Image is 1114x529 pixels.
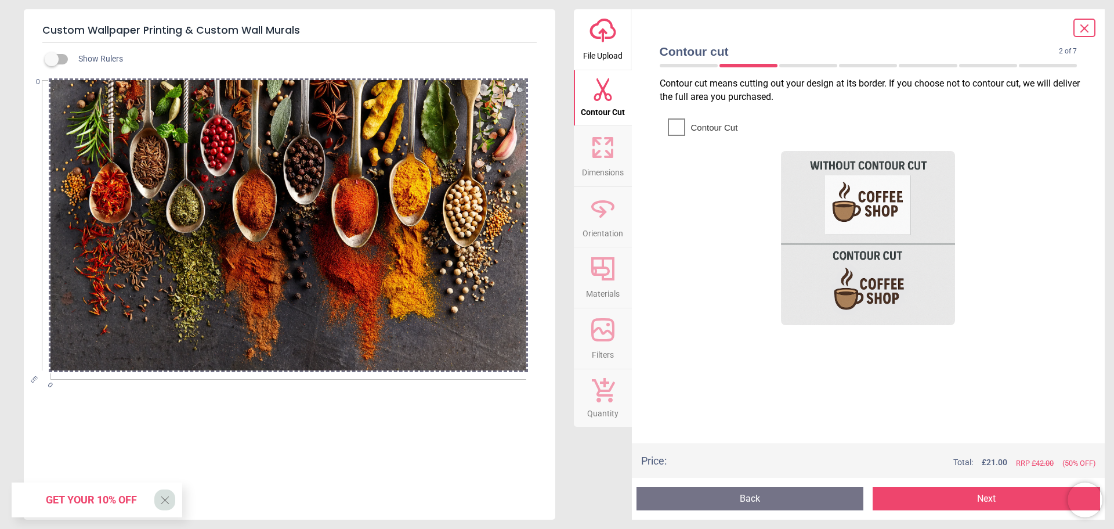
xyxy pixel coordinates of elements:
[42,19,537,43] h5: Custom Wallpaper Printing & Custom Wall Murals
[45,380,53,388] span: 0
[660,43,1059,60] span: Contour cut
[1068,483,1102,517] iframe: Brevo live chat
[873,487,1100,510] button: Next
[574,247,632,308] button: Materials
[28,374,38,384] span: cm
[574,9,632,70] button: File Upload
[781,151,955,325] img: Contour Cut Example
[1016,458,1054,469] span: RRP
[574,126,632,186] button: Dimensions
[574,369,632,427] button: Quantity
[636,487,864,510] button: Back
[583,45,623,62] span: File Upload
[586,283,620,300] span: Materials
[574,187,632,247] button: Orientation
[660,77,1087,103] p: Contour cut means cutting out your design at its border. If you choose not to contour cut, we wil...
[583,222,623,240] span: Orientation
[574,308,632,369] button: Filters
[581,101,625,118] span: Contour Cut
[684,457,1096,469] div: Total:
[582,161,624,179] span: Dimensions
[691,121,738,134] span: Contour Cut
[587,402,619,420] span: Quantity
[1032,459,1054,467] span: £ 42.00
[986,458,1007,467] span: 21.00
[641,454,667,468] div: Price :
[574,70,632,126] button: Contour Cut
[982,457,1007,469] span: £
[592,344,614,361] span: Filters
[1062,458,1095,469] span: (50% OFF)
[52,52,555,66] div: Show Rulers
[1059,46,1077,56] span: 2 of 7
[18,77,40,87] span: 0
